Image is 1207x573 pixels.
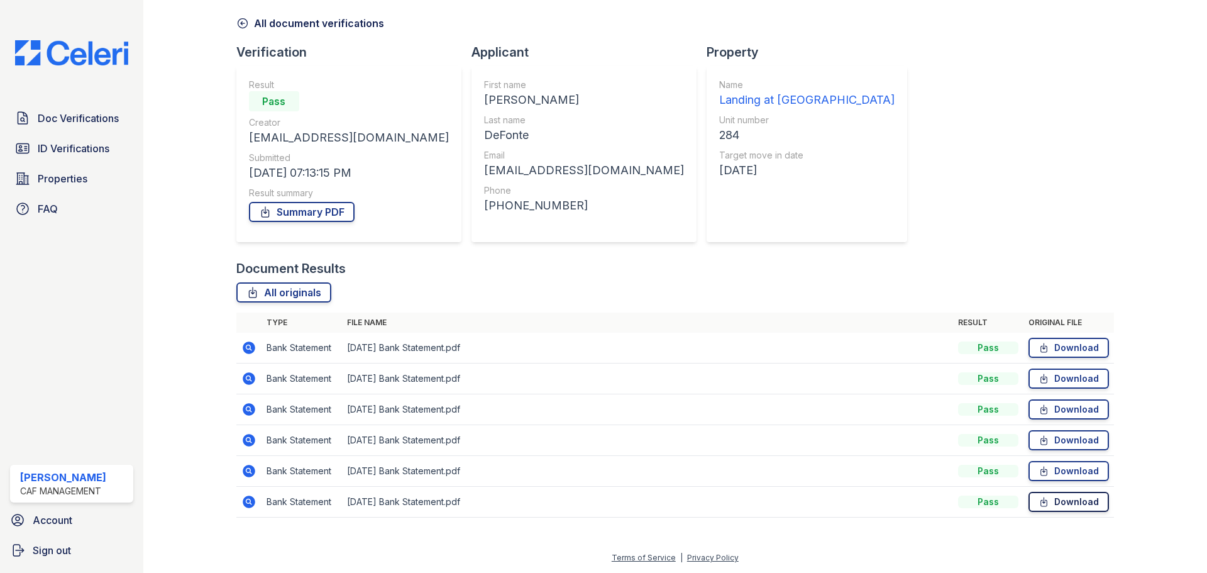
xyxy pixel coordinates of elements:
[953,313,1023,333] th: Result
[342,333,953,364] td: [DATE] Bank Statement.pdf
[958,434,1018,447] div: Pass
[10,196,133,221] a: FAQ
[958,342,1018,354] div: Pass
[484,91,684,109] div: [PERSON_NAME]
[719,79,895,109] a: Name Landing at [GEOGRAPHIC_DATA]
[10,166,133,191] a: Properties
[471,43,707,61] div: Applicant
[707,43,917,61] div: Property
[10,136,133,161] a: ID Verifications
[719,91,895,109] div: Landing at [GEOGRAPHIC_DATA]
[484,197,684,214] div: [PHONE_NUMBER]
[249,129,449,147] div: [EMAIL_ADDRESS][DOMAIN_NAME]
[249,187,449,199] div: Result summary
[262,364,342,394] td: Bank Statement
[262,394,342,425] td: Bank Statement
[484,149,684,162] div: Email
[484,79,684,91] div: First name
[249,79,449,91] div: Result
[958,403,1018,416] div: Pass
[342,364,953,394] td: [DATE] Bank Statement.pdf
[5,538,138,563] a: Sign out
[10,106,133,131] a: Doc Verifications
[342,425,953,456] td: [DATE] Bank Statement.pdf
[5,508,138,533] a: Account
[484,162,684,179] div: [EMAIL_ADDRESS][DOMAIN_NAME]
[1028,338,1109,358] a: Download
[33,543,71,558] span: Sign out
[958,496,1018,508] div: Pass
[1023,313,1114,333] th: Original file
[262,456,342,487] td: Bank Statement
[20,485,106,498] div: CAF Management
[1028,399,1109,420] a: Download
[262,425,342,456] td: Bank Statement
[719,162,895,179] div: [DATE]
[484,114,684,126] div: Last name
[249,152,449,164] div: Submitted
[38,111,119,126] span: Doc Verifications
[38,171,87,186] span: Properties
[342,456,953,487] td: [DATE] Bank Statement.pdf
[719,79,895,91] div: Name
[1028,430,1109,450] a: Download
[612,553,676,562] a: Terms of Service
[249,164,449,182] div: [DATE] 07:13:15 PM
[236,260,346,277] div: Document Results
[680,553,683,562] div: |
[958,372,1018,385] div: Pass
[20,470,106,485] div: [PERSON_NAME]
[719,126,895,144] div: 284
[719,114,895,126] div: Unit number
[1028,369,1109,389] a: Download
[262,333,342,364] td: Bank Statement
[719,149,895,162] div: Target move in date
[33,513,72,528] span: Account
[236,43,471,61] div: Verification
[1028,492,1109,512] a: Download
[249,202,355,222] a: Summary PDF
[38,201,58,216] span: FAQ
[249,91,299,111] div: Pass
[262,487,342,518] td: Bank Statement
[1028,461,1109,481] a: Download
[5,40,138,65] img: CE_Logo_Blue-a8612792a0a2168367f1c8372b55b34899dd931a85d93a1a3d3e32e68fde9ad4.png
[958,465,1018,477] div: Pass
[38,141,109,156] span: ID Verifications
[236,282,331,303] a: All originals
[342,313,953,333] th: File name
[249,116,449,129] div: Creator
[236,16,384,31] a: All document verifications
[484,184,684,197] div: Phone
[262,313,342,333] th: Type
[484,126,684,144] div: DeFonte
[687,553,739,562] a: Privacy Policy
[342,487,953,518] td: [DATE] Bank Statement.pdf
[342,394,953,425] td: [DATE] Bank Statement.pdf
